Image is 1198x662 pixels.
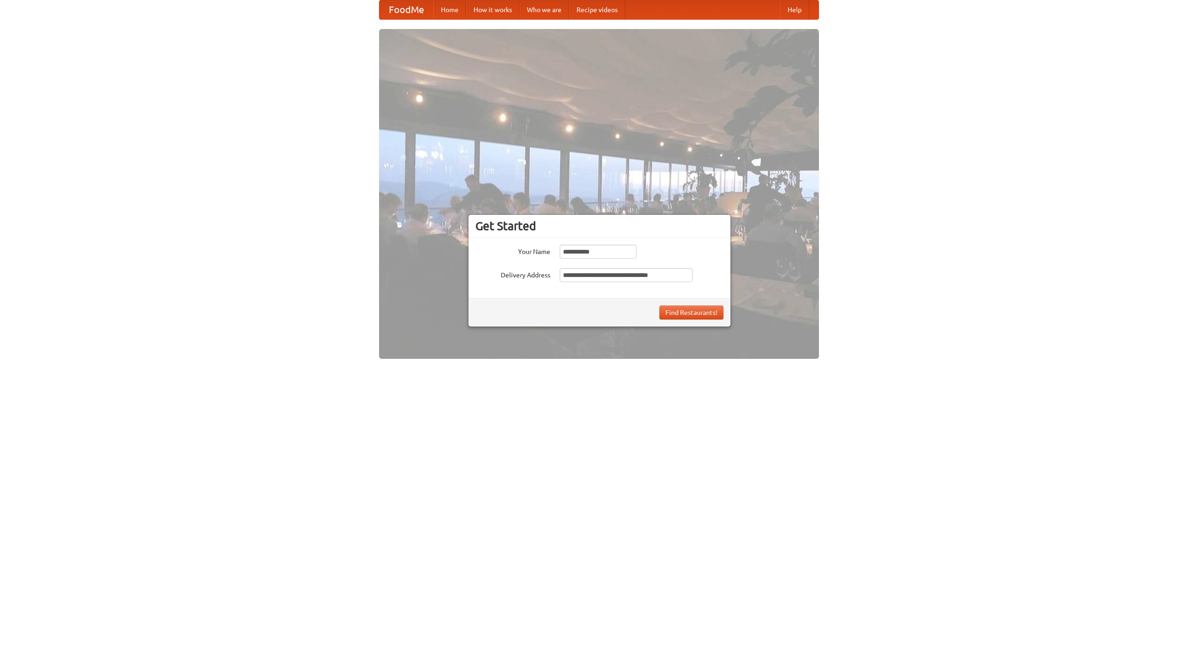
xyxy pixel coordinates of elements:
h3: Get Started [475,219,723,233]
label: Your Name [475,245,550,256]
label: Delivery Address [475,268,550,280]
a: Help [780,0,809,19]
a: How it works [466,0,519,19]
a: Home [433,0,466,19]
a: Who we are [519,0,569,19]
a: Recipe videos [569,0,625,19]
a: FoodMe [380,0,433,19]
button: Find Restaurants! [659,306,723,320]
